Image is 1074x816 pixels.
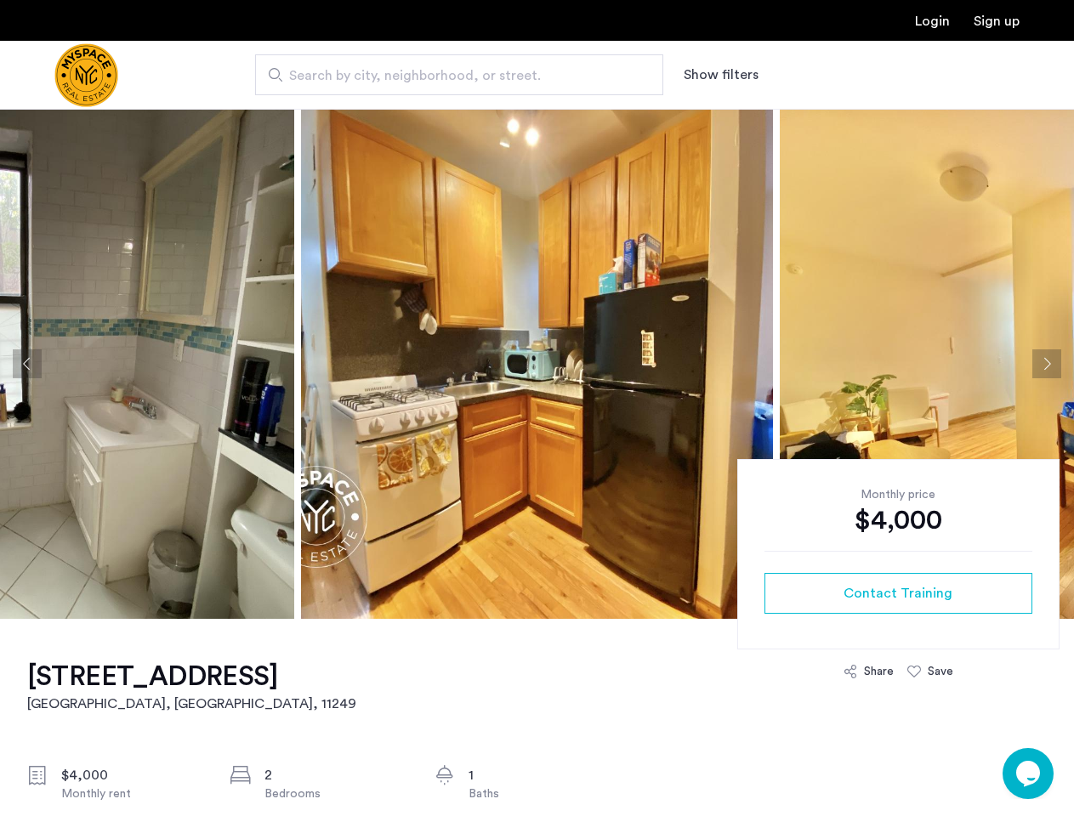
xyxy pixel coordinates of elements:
[928,663,953,680] div: Save
[27,660,356,714] a: [STREET_ADDRESS][GEOGRAPHIC_DATA], [GEOGRAPHIC_DATA], 11249
[469,785,611,802] div: Baths
[27,694,356,714] h2: [GEOGRAPHIC_DATA], [GEOGRAPHIC_DATA] , 11249
[915,14,950,28] a: Login
[61,765,204,785] div: $4,000
[255,54,663,95] input: Apartment Search
[1032,349,1061,378] button: Next apartment
[289,65,616,86] span: Search by city, neighborhood, or street.
[844,583,952,603] span: Contact Training
[864,663,894,680] div: Share
[764,503,1032,537] div: $4,000
[54,43,118,107] img: logo
[54,43,118,107] a: Cazamio Logo
[684,65,759,85] button: Show or hide filters
[764,486,1032,503] div: Monthly price
[1003,748,1057,799] iframe: chat widget
[764,573,1032,614] button: button
[27,660,356,694] h1: [STREET_ADDRESS]
[264,765,407,785] div: 2
[301,109,773,619] img: apartment
[61,785,204,802] div: Monthly rent
[974,14,1020,28] a: Registration
[264,785,407,802] div: Bedrooms
[469,765,611,785] div: 1
[13,349,42,378] button: Previous apartment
